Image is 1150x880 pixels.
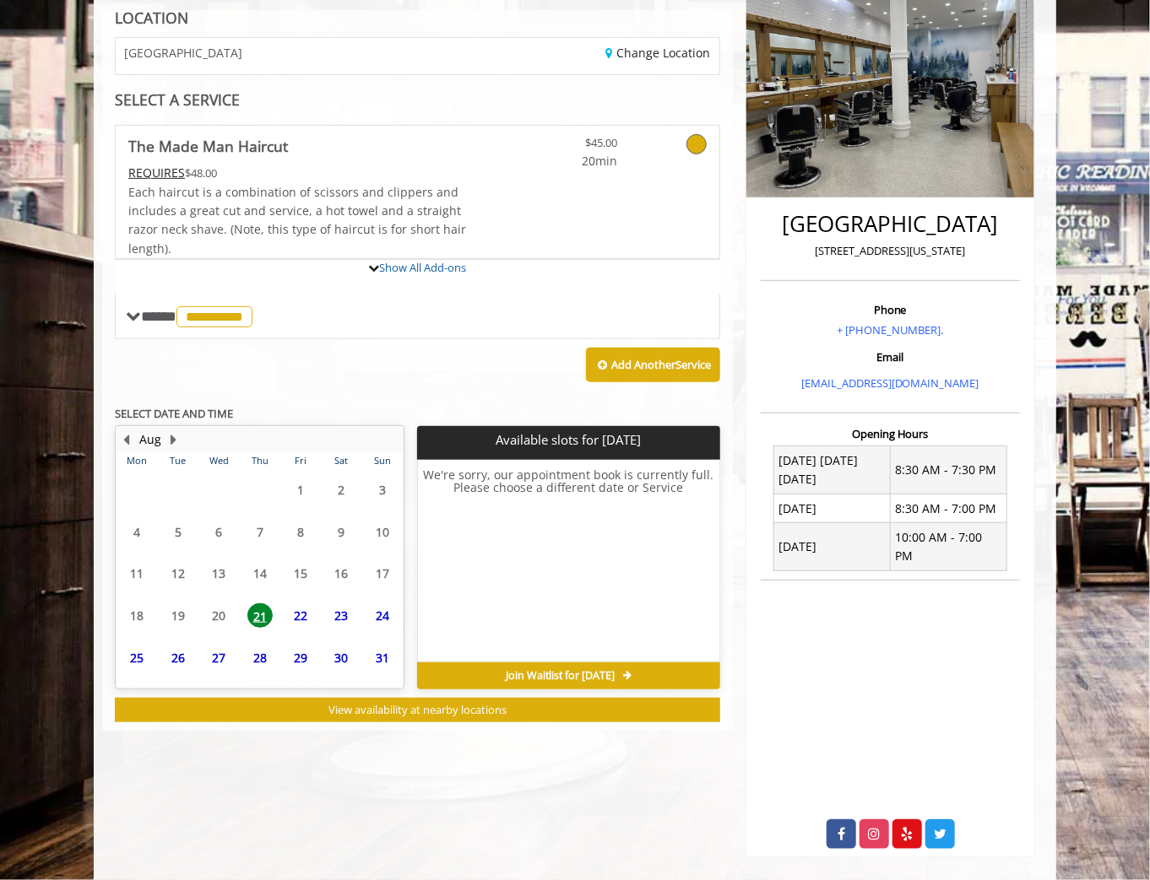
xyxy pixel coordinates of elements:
[765,351,1016,363] h3: Email
[774,446,891,494] td: [DATE] [DATE] [DATE]
[774,523,891,571] td: [DATE]
[761,428,1020,440] h3: Opening Hours
[370,645,395,670] span: 31
[115,698,720,722] button: View availability at nearby locations
[329,603,355,628] span: 23
[890,523,1006,571] td: 10:00 AM - 7:00 PM
[128,134,288,158] b: The Made Man Haircut
[506,669,615,683] span: Join Waitlist for [DATE]
[139,430,161,449] button: Aug
[128,164,468,182] div: $48.00
[247,603,273,628] span: 21
[586,348,720,383] button: Add AnotherService
[321,636,361,678] td: Select day30
[424,433,713,447] p: Available slots for [DATE]
[280,452,321,469] th: Fri
[165,645,191,670] span: 26
[518,152,617,170] span: 20min
[167,430,181,449] button: Next Month
[120,430,133,449] button: Previous Month
[124,645,149,670] span: 25
[801,375,979,391] a: [EMAIL_ADDRESS][DOMAIN_NAME]
[115,258,720,260] div: The Made Man Haircut Add-onS
[280,595,321,637] td: Select day22
[239,595,279,637] td: Select day21
[890,494,1006,523] td: 8:30 AM - 7:00 PM
[115,8,188,28] b: LOCATION
[288,603,313,628] span: 22
[117,452,157,469] th: Mon
[362,636,404,678] td: Select day31
[321,452,361,469] th: Sat
[329,645,355,670] span: 30
[362,452,404,469] th: Sun
[239,452,279,469] th: Thu
[157,452,198,469] th: Tue
[280,636,321,678] td: Select day29
[890,446,1006,494] td: 8:30 AM - 7:30 PM
[115,92,720,108] div: SELECT A SERVICE
[418,468,719,656] h6: We're sorry, our appointment book is currently full. Please choose a different date or Service
[606,45,711,61] a: Change Location
[247,645,273,670] span: 28
[837,322,943,337] a: + [PHONE_NUMBER].
[518,126,617,170] a: $45.00
[128,165,185,181] span: This service needs some Advance to be paid before we block your appointment
[115,406,233,421] b: SELECT DATE AND TIME
[765,212,1016,236] h2: [GEOGRAPHIC_DATA]
[765,304,1016,316] h3: Phone
[370,603,395,628] span: 24
[774,494,891,523] td: [DATE]
[328,702,507,717] span: View availability at nearby locations
[124,46,242,59] span: [GEOGRAPHIC_DATA]
[362,595,404,637] td: Select day24
[206,645,231,670] span: 27
[128,184,466,256] span: Each haircut is a combination of scissors and clippers and includes a great cut and service, a ho...
[612,357,712,372] b: Add Another Service
[765,242,1016,260] p: [STREET_ADDRESS][US_STATE]
[379,260,466,275] a: Show All Add-ons
[157,636,198,678] td: Select day26
[239,636,279,678] td: Select day28
[117,636,157,678] td: Select day25
[198,636,239,678] td: Select day27
[198,452,239,469] th: Wed
[288,645,313,670] span: 29
[321,595,361,637] td: Select day23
